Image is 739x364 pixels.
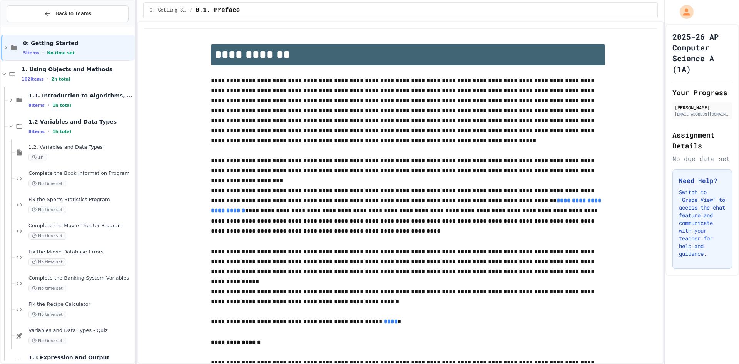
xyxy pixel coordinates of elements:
h3: Need Help? [679,176,726,185]
span: No time set [28,180,66,187]
div: [PERSON_NAME] [675,104,730,111]
h2: Assignment Details [672,129,732,151]
span: 5 items [23,50,39,55]
span: 1.1. Introduction to Algorithms, Programming, and Compilers [28,92,133,99]
span: • [47,76,48,82]
button: Back to Teams [7,5,129,22]
span: 1.3 Expression and Output [28,354,133,361]
span: 1h [28,154,47,161]
span: Variables and Data Types - Quiz [28,327,133,334]
p: Switch to "Grade View" to access the chat feature and communicate with your teacher for help and ... [679,188,726,258]
span: 8 items [28,129,45,134]
span: 0: Getting Started [23,40,133,47]
span: 1h total [52,129,71,134]
span: Complete the Movie Theater Program [28,223,133,229]
span: No time set [28,337,66,344]
span: • [48,128,49,134]
span: Complete the Book Information Program [28,170,133,177]
span: No time set [28,311,66,318]
span: Fix the Sports Statistics Program [28,196,133,203]
span: / [190,7,192,13]
span: No time set [47,50,75,55]
h1: 2025-26 AP Computer Science A (1A) [672,31,732,74]
span: 2h total [51,77,70,82]
span: 102 items [22,77,43,82]
span: 1.2 Variables and Data Types [28,118,133,125]
span: 0.1. Preface [196,6,240,15]
span: • [48,102,49,108]
span: 0: Getting Started [150,7,187,13]
span: • [42,50,44,56]
span: Fix the Recipe Calculator [28,301,133,308]
span: No time set [28,232,66,240]
div: My Account [672,3,696,21]
span: Fix the Movie Database Errors [28,249,133,255]
div: No due date set [672,154,732,163]
div: [EMAIL_ADDRESS][DOMAIN_NAME] [675,111,730,117]
span: 1. Using Objects and Methods [22,66,133,73]
span: No time set [28,285,66,292]
span: Back to Teams [55,10,91,18]
span: 8 items [28,103,45,108]
span: Complete the Banking System Variables [28,275,133,282]
span: No time set [28,258,66,266]
h2: Your Progress [672,87,732,98]
span: No time set [28,206,66,213]
span: 1h total [52,103,71,108]
span: 1.2. Variables and Data Types [28,144,133,151]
